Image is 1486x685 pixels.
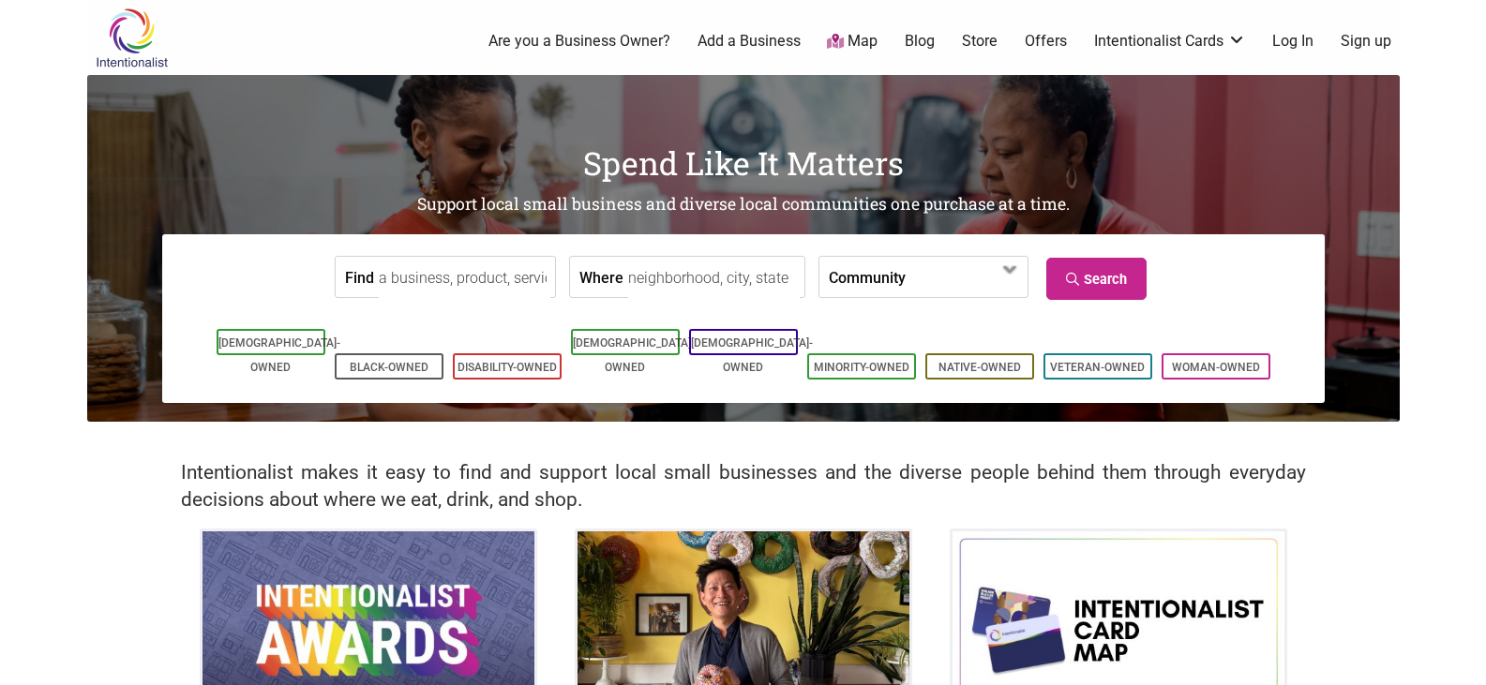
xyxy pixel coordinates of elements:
[1050,361,1145,374] a: Veteran-Owned
[827,31,878,52] a: Map
[87,141,1400,186] h1: Spend Like It Matters
[938,361,1021,374] a: Native-Owned
[350,361,428,374] a: Black-Owned
[1046,258,1147,300] a: Search
[573,336,695,374] a: [DEMOGRAPHIC_DATA]-Owned
[488,31,670,52] a: Are you a Business Owner?
[181,459,1306,514] h2: Intentionalist makes it easy to find and support local small businesses and the diverse people be...
[218,336,340,374] a: [DEMOGRAPHIC_DATA]-Owned
[829,257,906,297] label: Community
[628,257,800,299] input: neighborhood, city, state
[1025,31,1067,52] a: Offers
[345,257,374,297] label: Find
[905,31,935,52] a: Blog
[87,193,1400,216] h2: Support local small business and diverse local communities one purchase at a time.
[458,361,557,374] a: Disability-Owned
[962,31,998,52] a: Store
[1094,31,1246,52] a: Intentionalist Cards
[1341,31,1391,52] a: Sign up
[379,257,550,299] input: a business, product, service
[698,31,801,52] a: Add a Business
[1172,361,1260,374] a: Woman-Owned
[579,257,623,297] label: Where
[1272,31,1313,52] a: Log In
[87,7,176,68] img: Intentionalist
[691,336,813,374] a: [DEMOGRAPHIC_DATA]-Owned
[814,361,909,374] a: Minority-Owned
